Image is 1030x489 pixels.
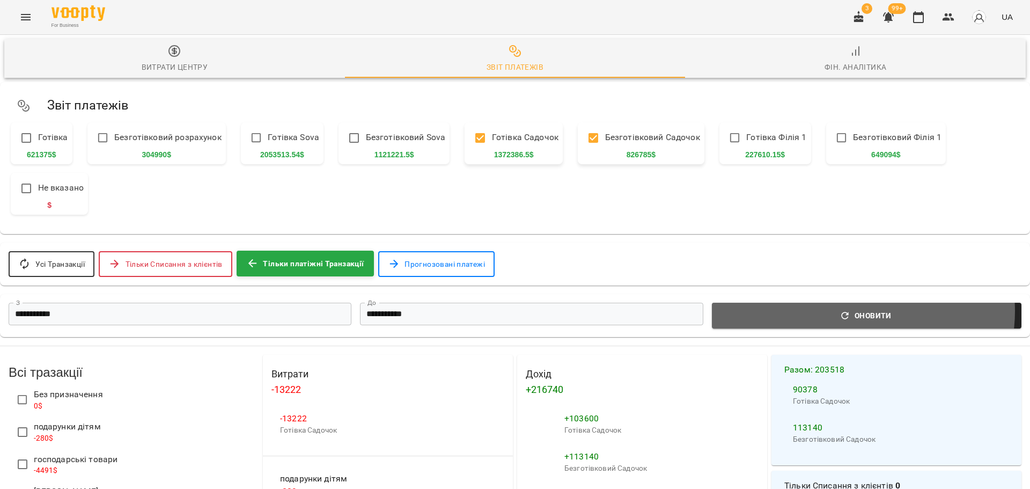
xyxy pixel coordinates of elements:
button: Прогнозовані платежі [378,251,495,277]
p: Безготівковий Садочок [582,127,700,149]
h4: Витрати [271,369,504,379]
span: UA [1002,11,1013,23]
p: Безготівковий розрахунок [92,127,222,149]
span: 3 [862,3,872,14]
span: 2053513.54 $ [260,149,304,160]
p: Готівка [15,127,68,149]
span: 826785 $ [627,149,656,160]
div: Звіт платежів [487,61,543,74]
p: Готівка Садочок [280,425,496,436]
span: 99+ [888,3,906,14]
h4: Дохід [526,369,759,379]
span: 621375 $ [27,149,56,160]
span: -4491 $ [34,466,58,475]
span: 0 $ [34,402,42,410]
span: 227610.15 $ [745,149,785,160]
button: Усі Транзакції [9,251,94,277]
div: Витрати центру [142,61,208,74]
span: -13222 [280,413,307,424]
span: + 113140 [564,451,599,462]
span: Прогнозовані платежі [404,258,485,271]
span: подарунки дітям [280,472,496,485]
h4: + 216740 [526,384,759,395]
span: 90378 [793,384,818,395]
p: Готівка Філія 1 [724,127,807,149]
img: Voopty Logo [51,5,105,21]
p: Готівка Садочок [564,425,750,436]
span: $ [47,200,51,210]
h5: Звіт платежів [47,97,1013,114]
button: Тільки Списання з клієнтів [99,251,232,277]
div: Фін. Аналітика [825,61,887,74]
span: 649094 $ [871,149,901,160]
span: 1121221.5 $ [374,149,414,160]
span: 304990 $ [142,149,171,160]
span: 1372386.5 $ [494,149,534,160]
span: Без призначення [34,388,103,401]
button: UA [997,7,1017,27]
h4: Разом : 203518 [784,363,1009,376]
span: For Business [51,22,105,29]
span: Усі Транзакції [35,258,85,271]
button: Оновити [712,303,1021,329]
p: Безготівковий Садочок [564,463,750,474]
span: Оновити [718,309,1015,322]
span: господарські товари [34,453,118,466]
p: Готівка Sova [245,127,319,149]
h3: Всі тразакції [9,366,259,379]
span: + 103600 [564,413,599,424]
p: Готівка Садочок [793,396,1000,407]
p: Готівка Садочок [469,127,558,149]
p: Безготівковий Sova [343,127,445,149]
span: 113140 [793,422,822,433]
button: Тільки платіжні Транзакції [237,251,374,276]
button: Menu [13,4,39,30]
p: Безготівковий Садочок [793,434,1000,445]
span: подарунки дітям [34,420,101,433]
span: Тільки Списання з клієнтів [126,258,223,271]
span: Тільки платіжні Транзакції [263,257,364,270]
img: avatar_s.png [972,10,987,25]
p: Не вказано [15,177,84,200]
h4: -13222 [271,384,504,395]
p: Безготівковий Філія 1 [830,127,942,149]
span: -280 $ [34,434,54,442]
